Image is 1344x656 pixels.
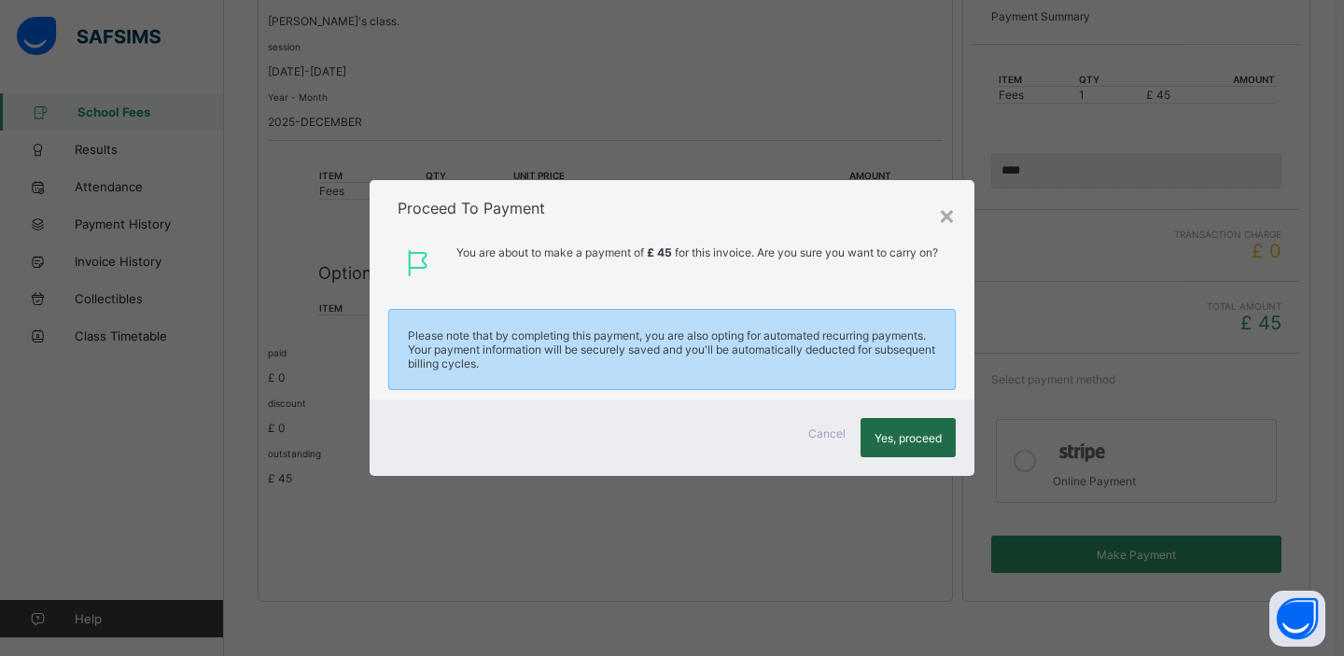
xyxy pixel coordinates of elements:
span: Proceed To Payment [398,199,545,217]
span: Please note that by completing this payment, you are also opting for automated recurring payments... [408,328,936,370]
span: Yes, proceed [875,431,942,445]
button: Open asap [1269,591,1325,647]
span: £ 45 [647,245,672,259]
div: × [938,199,956,230]
span: Cancel [808,426,846,440]
span: You are about to make a payment of for this invoice. Are you sure you want to carry on? [448,245,946,281]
